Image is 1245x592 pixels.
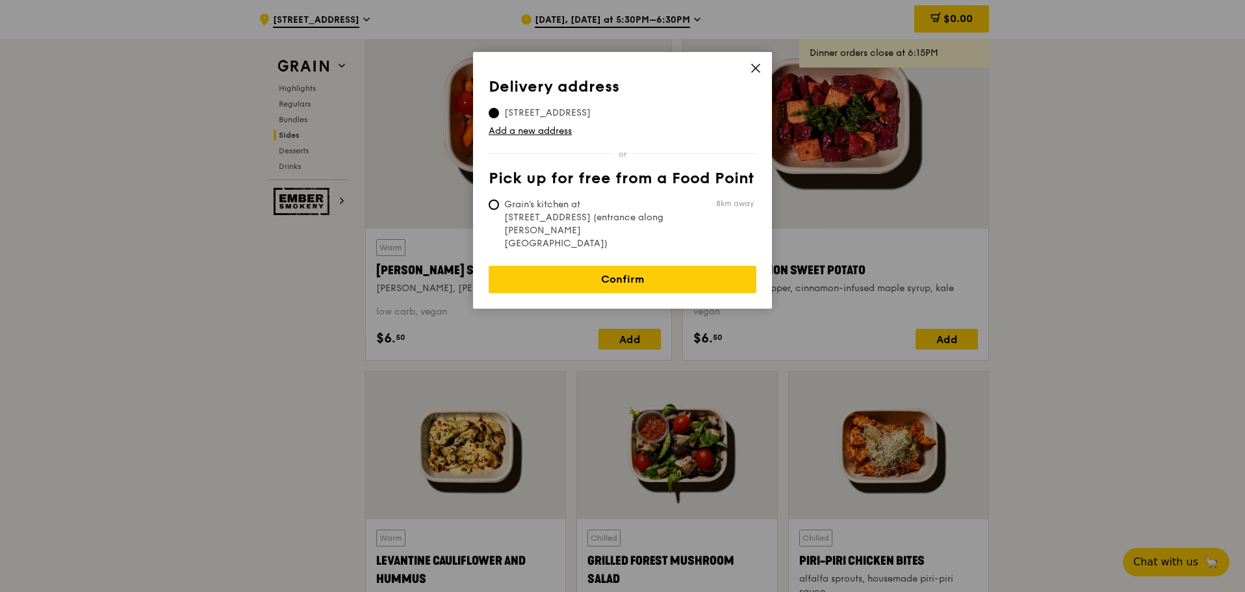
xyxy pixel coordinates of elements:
span: [STREET_ADDRESS] [489,107,606,120]
span: 8km away [716,198,754,209]
span: Grain's kitchen at [STREET_ADDRESS] (entrance along [PERSON_NAME][GEOGRAPHIC_DATA]) [489,198,682,250]
th: Pick up for free from a Food Point [489,170,756,193]
input: Grain's kitchen at [STREET_ADDRESS] (entrance along [PERSON_NAME][GEOGRAPHIC_DATA])8km away [489,199,499,210]
th: Delivery address [489,78,756,101]
input: [STREET_ADDRESS] [489,108,499,118]
a: Confirm [489,266,756,293]
a: Add a new address [489,125,756,138]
